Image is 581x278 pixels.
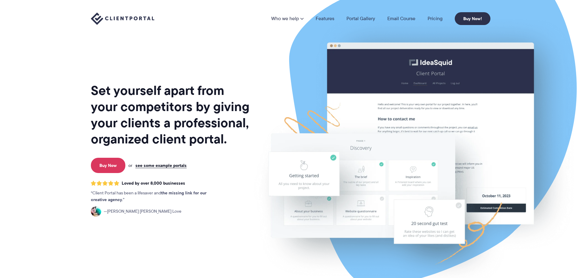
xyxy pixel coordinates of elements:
span: or [128,163,132,168]
p: Client Portal has been a lifesaver and . [91,190,219,203]
a: Portal Gallery [346,16,375,21]
a: Features [316,16,334,21]
span: [PERSON_NAME] [PERSON_NAME] Love [104,208,181,215]
a: Buy Now [91,158,125,173]
a: see some example portals [135,163,187,168]
span: Loved by over 8,000 businesses [122,181,185,186]
a: Email Course [387,16,415,21]
a: Who we help [271,16,303,21]
a: Pricing [428,16,443,21]
a: Buy Now! [455,12,490,25]
strong: the missing link for our creative agency [91,190,206,203]
h1: Set yourself apart from your competitors by giving your clients a professional, organized client ... [91,82,251,147]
